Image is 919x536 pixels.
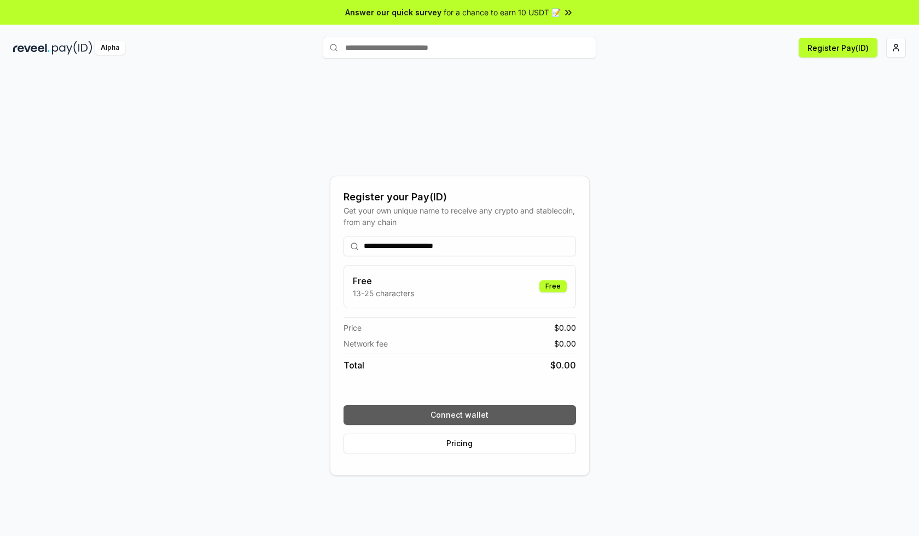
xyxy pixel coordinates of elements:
span: for a chance to earn 10 USDT 📝 [444,7,561,18]
button: Pricing [344,434,576,453]
img: pay_id [52,41,92,55]
span: Total [344,359,364,372]
span: $ 0.00 [554,322,576,333]
button: Register Pay(ID) [799,38,877,57]
p: 13-25 characters [353,287,414,299]
div: Get your own unique name to receive any crypto and stablecoin, from any chain [344,205,576,228]
div: Alpha [95,41,125,55]
img: reveel_dark [13,41,50,55]
span: Answer our quick survey [345,7,441,18]
div: Register your Pay(ID) [344,189,576,205]
span: Network fee [344,338,388,349]
span: $ 0.00 [550,359,576,372]
span: $ 0.00 [554,338,576,349]
div: Free [539,280,567,292]
span: Price [344,322,362,333]
h3: Free [353,274,414,287]
button: Connect wallet [344,405,576,425]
